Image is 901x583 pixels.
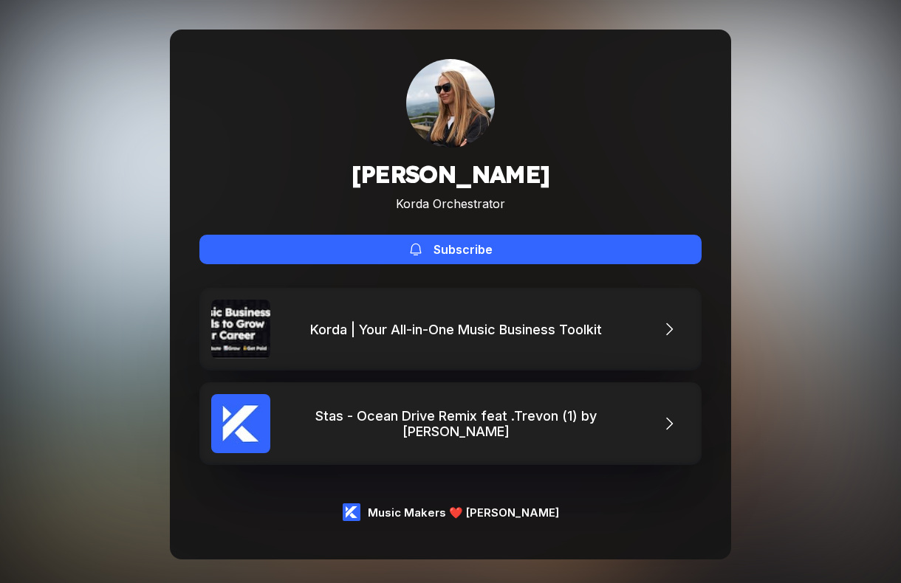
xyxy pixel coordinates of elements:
[351,159,549,189] h1: [PERSON_NAME]
[406,59,495,148] img: 160x160
[434,242,493,257] div: Subscribe
[199,288,702,370] a: Korda | Your All-in-One Music Business ToolkitKorda | Your All-in-One Music Business Toolkit
[343,503,559,521] a: Music Makers ❤️ [PERSON_NAME]
[211,394,270,453] img: Stas - Ocean Drive Remix feat .Trevon (1) by Alina Verbenchuk
[310,322,609,337] div: Korda | Your All-in-One Music Business Toolkit
[211,300,270,359] img: Korda | Your All-in-One Music Business Toolkit
[406,59,495,148] div: Alina Verbenchuk
[368,506,559,520] div: Music Makers ❤️ [PERSON_NAME]
[351,196,549,211] div: Korda Orchestrator
[199,382,702,465] a: Stas - Ocean Drive Remix feat .Trevon (1) by Alina VerbenchukStas - Ocean Drive Remix feat .Trevo...
[199,235,702,264] button: Subscribe
[270,408,648,439] div: Stas - Ocean Drive Remix feat .Trevon (1) by [PERSON_NAME]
